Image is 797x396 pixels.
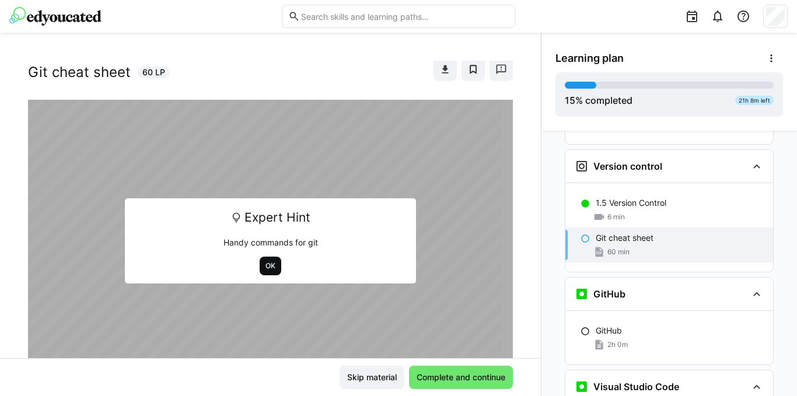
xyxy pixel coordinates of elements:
[28,64,131,81] h2: Git cheat sheet
[607,340,628,349] span: 2h 0m
[565,94,575,106] span: 15
[607,247,630,257] span: 60 min
[345,372,398,383] span: Skip material
[300,11,509,22] input: Search skills and learning paths…
[596,325,622,337] p: GitHub
[593,381,679,393] h3: Visual Studio Code
[607,212,625,222] span: 6 min
[596,232,653,244] p: Git cheat sheet
[593,288,625,300] h3: GitHub
[244,206,310,229] span: Expert Hint
[133,237,408,248] p: Handy commands for git
[415,372,507,383] span: Complete and continue
[593,160,662,172] h3: Version control
[260,257,281,275] button: OK
[555,52,624,65] span: Learning plan
[565,93,632,107] div: % completed
[264,261,277,271] span: OK
[735,96,774,105] div: 21h 8m left
[409,366,513,389] button: Complete and continue
[142,66,165,78] span: 60 LP
[340,366,404,389] button: Skip material
[596,197,666,209] p: 1.5 Version Control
